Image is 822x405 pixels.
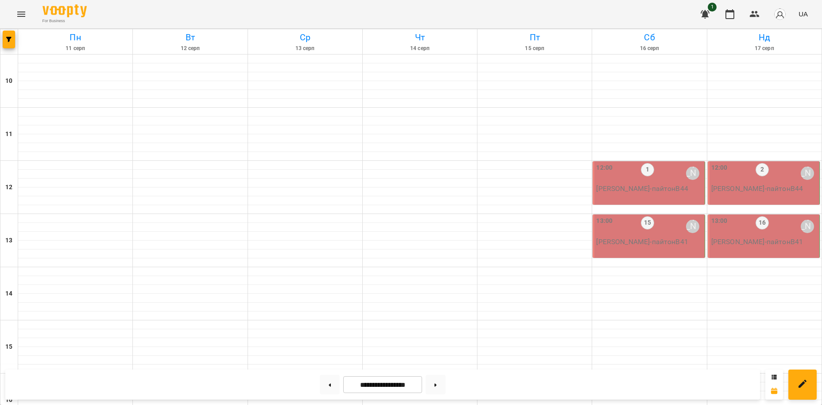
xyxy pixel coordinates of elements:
[5,183,12,192] h6: 12
[711,163,728,173] label: 12:00
[43,4,87,17] img: Voopty Logo
[686,167,699,180] div: Володимир Ярошинський
[364,31,476,44] h6: Чт
[795,6,811,22] button: UA
[756,163,769,176] label: 2
[596,237,702,247] p: [PERSON_NAME] - пайтонВ41
[43,18,87,24] span: For Business
[5,342,12,352] h6: 15
[596,163,613,173] label: 12:00
[711,216,728,226] label: 13:00
[249,44,361,53] h6: 13 серп
[709,44,820,53] h6: 17 серп
[801,167,814,180] div: Володимир Ярошинський
[596,216,613,226] label: 13:00
[686,220,699,233] div: Володимир Ярошинський
[774,8,786,20] img: avatar_s.png
[479,31,590,44] h6: Пт
[11,4,32,25] button: Menu
[641,163,654,176] label: 1
[249,31,361,44] h6: Ср
[364,44,476,53] h6: 14 серп
[5,236,12,245] h6: 13
[19,44,131,53] h6: 11 серп
[5,129,12,139] h6: 11
[596,183,702,194] p: [PERSON_NAME] - пайтонВ44
[19,31,131,44] h6: Пн
[134,31,246,44] h6: Вт
[5,289,12,299] h6: 14
[593,31,705,44] h6: Сб
[641,216,654,230] label: 15
[479,44,590,53] h6: 15 серп
[134,44,246,53] h6: 12 серп
[593,44,705,53] h6: 16 серп
[799,9,808,19] span: UA
[756,216,769,230] label: 16
[711,237,818,247] p: [PERSON_NAME] - пайтонВ41
[711,183,818,194] p: [PERSON_NAME] - пайтонВ44
[801,220,814,233] div: Володимир Ярошинський
[5,76,12,86] h6: 10
[708,3,717,12] span: 1
[709,31,820,44] h6: Нд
